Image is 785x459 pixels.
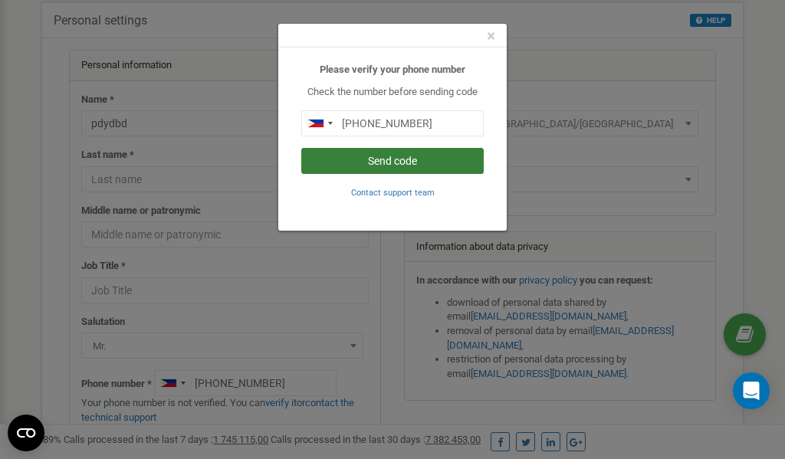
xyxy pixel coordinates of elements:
div: Open Intercom Messenger [733,372,770,409]
button: Open CMP widget [8,415,44,451]
a: Contact support team [351,186,435,198]
button: Send code [301,148,484,174]
div: Telephone country code [302,111,337,136]
span: × [487,27,495,45]
p: Check the number before sending code [301,85,484,100]
button: Close [487,28,495,44]
b: Please verify your phone number [320,64,465,75]
input: 0905 123 4567 [301,110,484,136]
small: Contact support team [351,188,435,198]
